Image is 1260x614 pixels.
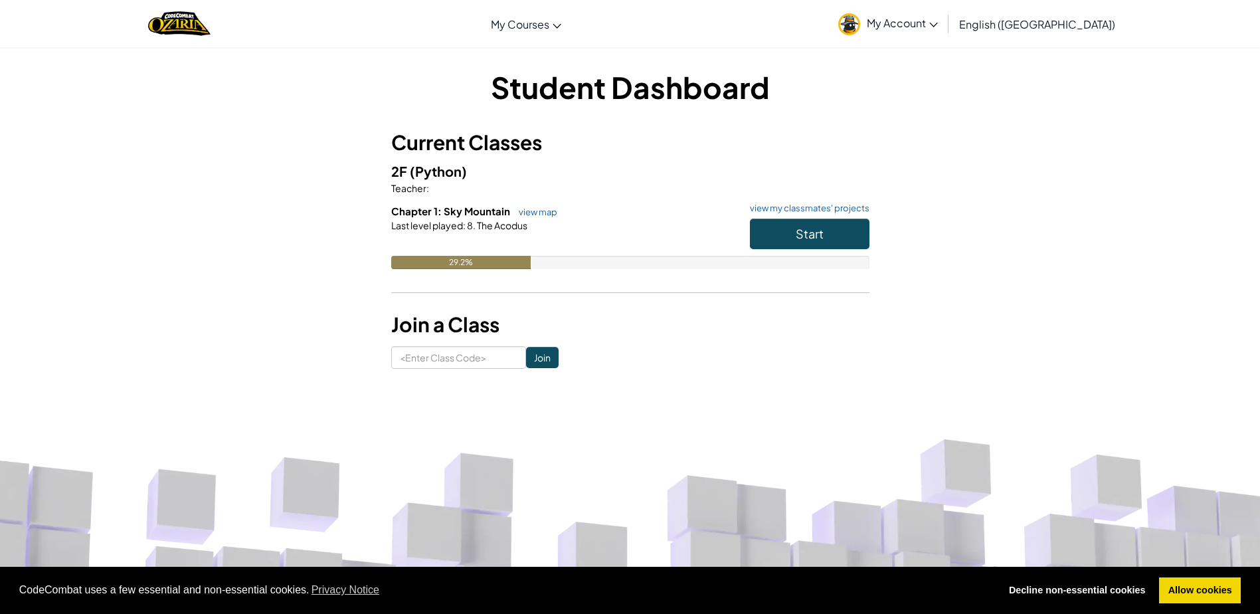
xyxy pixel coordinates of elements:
a: My Courses [484,6,568,42]
span: CodeCombat uses a few essential and non-essential cookies. [19,580,990,600]
span: English ([GEOGRAPHIC_DATA]) [959,17,1115,31]
a: learn more about cookies [310,580,382,600]
span: Chapter 1: Sky Mountain [391,205,512,217]
h3: Join a Class [391,310,869,340]
span: The Acodus [476,219,527,231]
span: 8. [466,219,476,231]
a: allow cookies [1159,577,1241,604]
img: Home [148,10,210,37]
a: My Account [832,3,945,45]
span: : [426,182,429,194]
h3: Current Classes [391,128,869,157]
span: My Account [867,16,938,30]
a: view my classmates' projects [743,204,869,213]
a: deny cookies [1000,577,1154,604]
a: English ([GEOGRAPHIC_DATA]) [952,6,1122,42]
button: Start [750,219,869,249]
span: Last level played [391,219,463,231]
img: avatar [838,13,860,35]
div: 29.2% [391,256,531,269]
input: <Enter Class Code> [391,346,526,369]
span: (Python) [410,163,467,179]
a: view map [512,207,557,217]
span: Teacher [391,182,426,194]
span: Start [796,226,824,241]
span: : [463,219,466,231]
h1: Student Dashboard [391,66,869,108]
span: 2F [391,163,410,179]
span: My Courses [491,17,549,31]
a: Ozaria by CodeCombat logo [148,10,210,37]
input: Join [526,347,559,368]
